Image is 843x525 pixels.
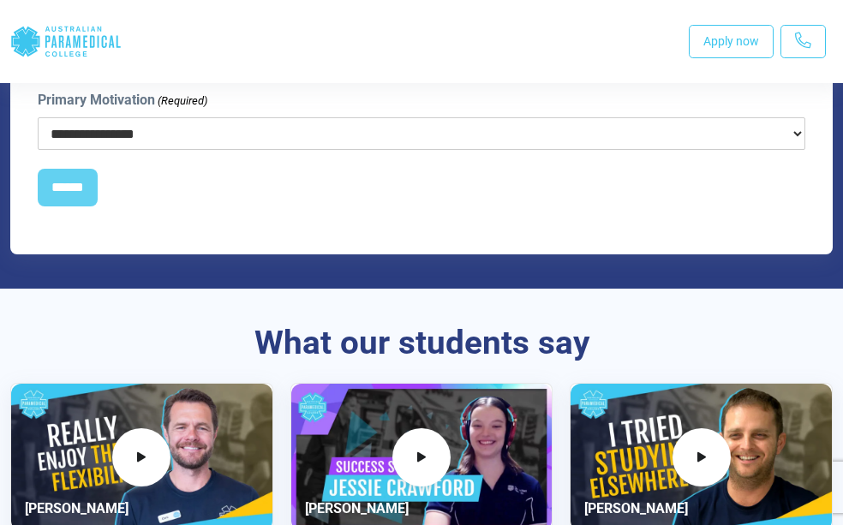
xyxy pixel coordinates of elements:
[689,25,774,58] a: Apply now
[157,92,208,110] span: (Required)
[10,14,122,69] div: Australian Paramedical College
[38,90,207,110] label: Primary Motivation
[10,323,833,362] h3: What our students say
